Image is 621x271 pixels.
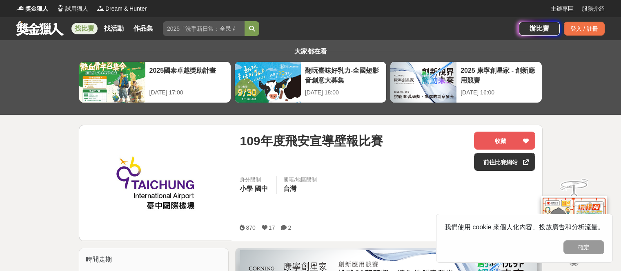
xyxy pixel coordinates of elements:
[563,240,604,254] button: 確定
[283,176,317,184] div: 國籍/地區限制
[474,153,535,171] a: 前往比賽網站
[582,4,605,13] a: 服務介紹
[519,22,560,36] a: 辦比賽
[246,224,255,231] span: 870
[79,61,231,103] a: 2025國泰卓越獎助計畫[DATE] 17:00
[240,185,253,192] span: 小學
[461,66,538,84] div: 2025 康寧創星家 - 創新應用競賽
[130,23,156,34] a: 作品集
[79,125,232,240] img: Cover Image
[16,4,48,13] a: Logo獎金獵人
[390,61,542,103] a: 2025 康寧創星家 - 創新應用競賽[DATE] 16:00
[461,88,538,97] div: [DATE] 16:00
[305,88,382,97] div: [DATE] 18:00
[541,192,607,246] img: d2146d9a-e6f6-4337-9592-8cefde37ba6b.png
[292,48,329,55] span: 大家都在看
[149,66,227,84] div: 2025國泰卓越獎助計畫
[240,176,270,184] div: 身分限制
[163,21,245,36] input: 2025「洗手新日常：全民 ALL IN」洗手歌全台徵選
[474,132,535,150] button: 收藏
[79,248,229,271] div: 時間走期
[149,88,227,97] div: [DATE] 17:00
[71,23,98,34] a: 找比賽
[25,4,48,13] span: 獎金獵人
[564,22,605,36] div: 登入 / 註冊
[16,4,24,12] img: Logo
[105,4,147,13] span: Dream & Hunter
[56,4,65,12] img: Logo
[288,224,291,231] span: 2
[56,4,88,13] a: Logo試用獵人
[445,224,604,231] span: 我們使用 cookie 來個人化內容、投放廣告和分析流量。
[234,61,387,103] a: 翻玩臺味好乳力-全國短影音創意大募集[DATE] 18:00
[65,4,88,13] span: 試用獵人
[255,185,268,192] span: 國中
[240,132,383,150] span: 109年度飛安宣導壁報比賽
[96,4,105,12] img: Logo
[551,4,574,13] a: 主辦專區
[269,224,275,231] span: 17
[96,4,147,13] a: LogoDream & Hunter
[305,66,382,84] div: 翻玩臺味好乳力-全國短影音創意大募集
[101,23,127,34] a: 找活動
[283,185,296,192] span: 台灣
